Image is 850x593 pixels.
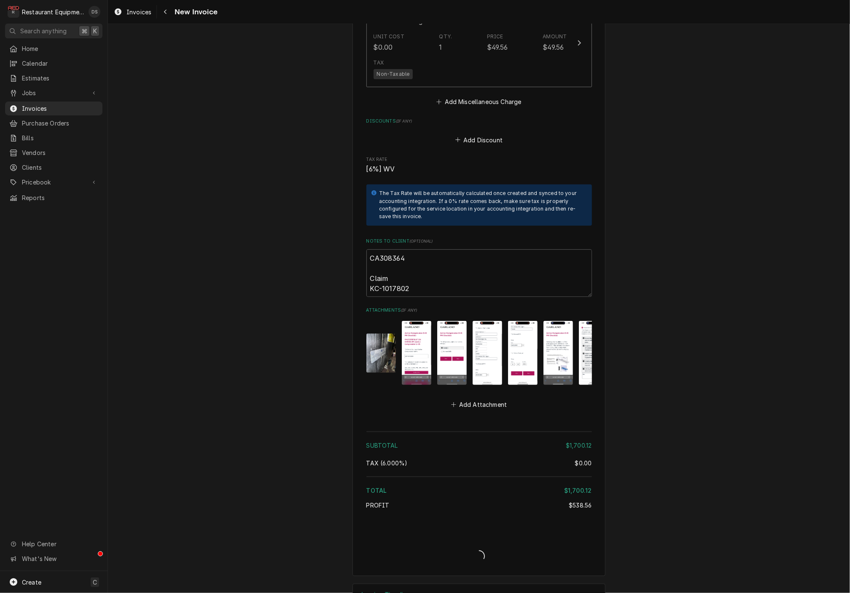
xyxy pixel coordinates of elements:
[110,5,155,19] a: Invoices
[366,486,592,495] div: Total
[543,42,564,52] div: $49.56
[439,33,452,40] div: Qty.
[449,399,508,411] button: Add Attachment
[487,42,508,52] div: $49.56
[8,6,19,18] div: R
[20,27,67,35] span: Search anything
[366,156,592,163] span: Tax Rate
[22,8,84,16] div: Restaurant Equipment Diagnostics
[22,88,86,97] span: Jobs
[5,56,102,70] a: Calendar
[22,178,86,187] span: Pricebook
[435,96,523,108] button: Add Miscellaneous Charge
[374,33,404,40] div: Unit Cost
[366,238,592,297] div: Notes to Client
[366,334,396,373] img: lZcobLPSo6D0JCHOoLxC
[569,502,592,509] span: $538.56
[366,501,592,510] div: Profit
[22,540,97,548] span: Help Center
[5,175,102,189] a: Go to Pricebook
[89,6,100,18] div: Derek Stewart's Avatar
[5,160,102,174] a: Clients
[366,164,592,174] span: Tax Rate
[8,6,19,18] div: Restaurant Equipment Diagnostics's Avatar
[566,441,592,450] div: $1,700.12
[374,42,393,52] div: $0.00
[93,27,97,35] span: K
[81,27,87,35] span: ⌘
[22,148,98,157] span: Vendors
[487,33,503,40] div: Price
[366,459,408,467] span: [6%] West Virginia State
[5,131,102,145] a: Bills
[5,116,102,130] a: Purchase Orders
[5,191,102,205] a: Reports
[5,24,102,38] button: Search anything⌘K
[22,193,98,202] span: Reports
[366,428,592,516] div: Amount Summary
[126,8,151,16] span: Invoices
[374,59,384,67] div: Tax
[5,42,102,56] a: Home
[366,442,398,449] span: Subtotal
[22,579,41,586] span: Create
[22,74,98,83] span: Estimates
[366,307,592,411] div: Attachments
[5,86,102,100] a: Go to Jobs
[473,321,502,385] img: 3M0JflETPqV0ceF3rv4Y
[401,308,417,313] span: ( if any )
[22,104,98,113] span: Invoices
[508,321,538,385] img: EGDunN8SWOngaSQs4Ac8
[5,146,102,160] a: Vendors
[439,42,442,52] div: 1
[22,163,98,172] span: Clients
[5,537,102,551] a: Go to Help Center
[396,119,412,123] span: ( if any )
[159,5,172,19] button: Navigate back
[543,321,573,385] img: O7I5qTZiTBGxmbP2IXpK
[22,554,97,563] span: What's New
[402,321,431,385] img: FWLlm4XQauZ25fD4uH4c
[575,459,592,467] div: $0.00
[5,71,102,85] a: Estimates
[366,307,592,314] label: Attachments
[366,441,592,450] div: Subtotal
[379,190,584,221] div: The Tax Rate will be automatically calculated once created and synced to your accounting integrat...
[22,59,98,68] span: Calendar
[22,134,98,142] span: Bills
[366,118,592,146] div: Discounts
[93,578,97,587] span: C
[409,239,433,243] span: ( optional )
[473,548,485,566] span: Loading...
[89,6,100,18] div: DS
[543,33,567,40] div: Amount
[437,321,467,385] img: 487ajEMUTT6LdfJX2rgc
[366,249,592,296] textarea: CA308364 Claim KC-1017802
[564,486,592,495] div: $1,700.12
[454,134,504,146] button: Add Discount
[366,165,395,173] span: [6%] WV
[366,156,592,174] div: Tax Rate
[366,487,387,494] span: Total
[5,552,102,566] a: Go to What's New
[366,238,592,245] label: Notes to Client
[172,6,218,18] span: New Invoice
[22,119,98,128] span: Purchase Orders
[22,44,98,53] span: Home
[366,459,592,467] div: Tax
[366,502,390,509] span: Profit
[366,118,592,125] label: Discounts
[5,102,102,115] a: Invoices
[579,321,608,385] img: WmthLubQQyOI9SqOCuyg
[374,69,413,79] span: Non-Taxable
